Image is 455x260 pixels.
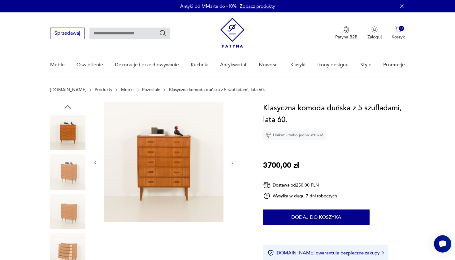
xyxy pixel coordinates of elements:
img: Ikona strzałki w prawo [382,251,384,254]
img: Ikonka użytkownika [371,26,378,33]
button: 0Koszyk [392,26,405,40]
button: Patyna B2B [335,26,357,40]
img: Zdjęcie produktu Klasyczna komoda duńska z 5 szufladami, lata 60. [50,154,85,190]
img: Zdjęcie produktu Klasyczna komoda duńska z 5 szufladami, lata 60. [50,194,85,229]
img: Ikona dostawy [263,181,271,189]
div: Unikat - tylko jedna sztuka! [263,130,326,140]
img: Ikona koszyka [395,26,401,33]
button: [DOMAIN_NAME] gwarantuje bezpieczne zakupy [268,250,384,256]
a: Promocje [383,53,405,77]
p: Koszyk [392,34,405,40]
div: Dostawa od 250,00 PLN [263,181,337,189]
a: Meble [50,53,65,77]
a: Sprzedawaj [50,32,84,36]
a: Zobacz produkty [240,3,275,9]
p: Zaloguj [367,34,382,40]
a: Meble [121,87,134,92]
a: Dekoracje i przechowywanie [115,53,179,77]
img: Patyna - sklep z meblami i dekoracjami vintage [220,18,245,48]
p: Patyna B2B [335,34,357,40]
img: Ikona certyfikatu [268,250,274,256]
img: Ikona diamentu [266,132,271,138]
iframe: Smartsupp widget button [434,235,451,253]
a: Nowości [259,53,279,77]
p: Antyki od MMarte do -10% [180,3,237,9]
div: 0 [399,26,404,31]
a: Ikona medaluPatyna B2B [335,26,357,40]
a: Antykwariat [220,53,247,77]
img: Zdjęcie produktu Klasyczna komoda duńska z 5 szufladami, lata 60. [50,115,85,150]
img: Zdjęcie produktu Klasyczna komoda duńska z 5 szufladami, lata 60. [104,102,223,222]
a: [DOMAIN_NAME] [50,87,86,92]
button: Sprzedawaj [50,28,84,39]
a: Ikony designu [317,53,349,77]
p: Klasyczna komoda duńska z 5 szufladami, lata 60. [169,87,265,92]
button: Dodaj do koszyka [263,209,370,225]
p: 3700,00 zł [263,160,299,171]
img: Ikona medalu [343,26,349,33]
a: Style [360,53,371,77]
a: Produkty [95,87,112,92]
button: Zaloguj [367,26,382,40]
a: Pozostałe [142,87,160,92]
a: Klasyki [290,53,305,77]
a: Kuchnia [191,53,208,77]
button: Szukaj [159,29,167,37]
a: Oświetlenie [76,53,103,77]
div: Wysyłka w ciągu 7 dni roboczych [263,192,337,200]
h1: Klasyczna komoda duńska z 5 szufladami, lata 60. [263,102,405,126]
